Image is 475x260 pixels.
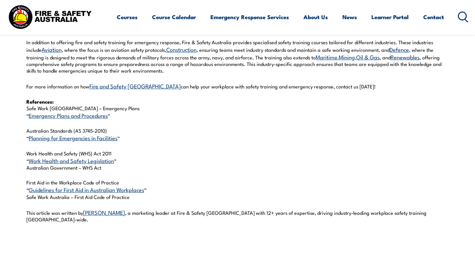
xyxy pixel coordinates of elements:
a: Course Calendar [152,8,196,26]
a: Emergency Plans and Procedures [29,111,108,119]
a: [PERSON_NAME] [83,208,125,216]
a: Defence [390,45,409,53]
p: First Aid in the Workplace Code of Practice “ ” Safe Work Australia – First Aid Code of Practice [26,179,449,200]
p: For more information on how can help your workplace with safety training and emergency response, ... [26,82,449,90]
a: Aviation [42,45,62,53]
a: Learner Portal [371,8,409,26]
p: Australian Standards (AS 3745-2010) “ ” [26,127,449,142]
a: Fire and Safety [GEOGRAPHIC_DATA] [89,82,181,90]
p: This article was written by , a marketing leader at Fire & Safety [GEOGRAPHIC_DATA] with 12+ year... [26,209,449,223]
a: Emergency Response Services [210,8,289,26]
a: Renewables [391,53,420,61]
a: Planning for Emergencies in Facilities [29,134,117,142]
a: Maritime [316,53,337,61]
a: Guidelines for First Aid in Australian Workplaces [29,185,144,193]
a: Mining [339,53,355,61]
a: Construction [166,45,197,53]
a: About Us [303,8,328,26]
a: Oil & Gas [356,53,380,61]
strong: References: [26,98,54,105]
a: News [342,8,357,26]
p: Safe Work [GEOGRAPHIC_DATA] – Emergency Plans “ ” [26,98,449,119]
a: Contact [423,8,444,26]
p: In addition to offering fire and safety training for emergency response, Fire & Safety Australia ... [26,39,449,74]
p: Work Health and Safety (WHS) Act 2011 “ ” Australian Government – WHS Act [26,150,449,171]
a: Work Health and Safety Legislation [29,156,114,164]
a: Courses [117,8,138,26]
